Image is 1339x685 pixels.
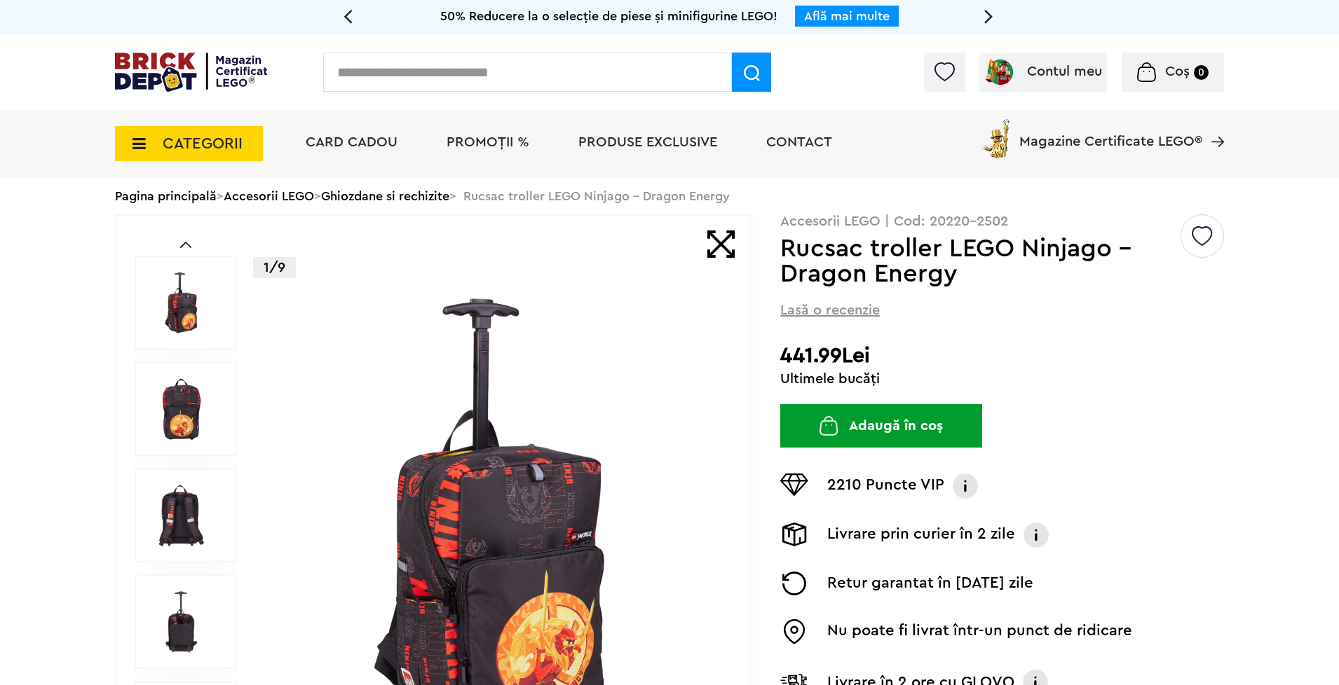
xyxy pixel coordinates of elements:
p: 1/9 [253,257,296,278]
img: Seturi Lego Rucsac troller LEGO Ninjago - Dragon Energy [150,590,213,653]
img: Info livrare prin curier [1022,523,1050,548]
a: PROMOȚII % [447,135,529,149]
span: Lasă o recenzie [780,300,880,320]
img: Easybox [780,619,808,644]
p: Livrare prin curier în 2 zile [827,523,1015,548]
a: Află mai multe [804,10,890,22]
button: Adaugă în coș [780,404,982,448]
a: Contul meu [985,64,1102,78]
a: Pagina principală [115,190,217,202]
h1: Rucsac troller LEGO Ninjago - Dragon Energy [780,236,1178,286]
p: Retur garantat în [DATE] zile [827,572,1033,595]
a: Produse exclusive [578,135,717,149]
a: Prev [180,242,191,248]
a: Contact [766,135,832,149]
img: Returnare [780,572,808,595]
img: Livrare [780,523,808,546]
img: Info VIP [951,473,979,499]
h2: 441.99Lei [780,343,1224,368]
span: CATEGORII [163,136,243,151]
img: Rucsac troller LEGO Ninjago - Dragon Energy [150,271,213,334]
span: Magazine Certificate LEGO® [1019,116,1202,148]
a: Accesorii LEGO [224,190,314,202]
div: > > > Rucsac troller LEGO Ninjago - Dragon Energy [115,178,1224,214]
div: Ultimele bucăți [780,372,1224,386]
img: Rucsac troller LEGO Ninjago - Dragon Energy [150,378,213,441]
img: Rucsac troller LEGO Ninjago - Dragon Energy LEGO 20220-2502 [150,484,213,547]
span: 50% Reducere la o selecție de piese și minifigurine LEGO! [440,10,777,22]
small: 0 [1194,65,1209,80]
span: Contul meu [1027,64,1102,78]
span: Coș [1165,64,1190,78]
a: Magazine Certificate LEGO® [1202,116,1224,130]
p: Nu poate fi livrat într-un punct de ridicare [827,619,1132,644]
a: Card Cadou [306,135,397,149]
a: Ghiozdane si rechizite [321,190,449,202]
img: Puncte VIP [780,473,808,496]
p: Accesorii LEGO | Cod: 20220-2502 [780,214,1224,228]
p: 2210 Puncte VIP [827,473,944,499]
